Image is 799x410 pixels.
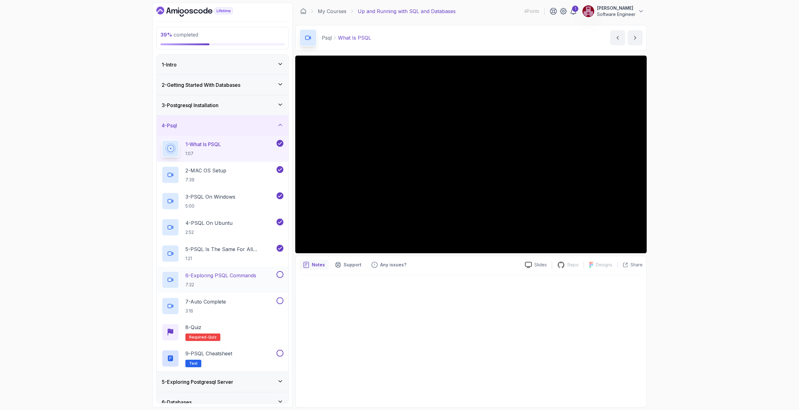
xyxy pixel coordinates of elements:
button: next content [628,30,643,45]
p: Psql [322,34,332,42]
a: My Courses [318,7,346,15]
p: 8 - Quiz [185,324,201,331]
a: Dashboard [300,8,306,14]
button: Share [617,262,643,268]
p: 4 Points [524,8,539,14]
h3: 5 - Exploring Postgresql Server [162,378,233,386]
button: 3-Postgresql Installation [157,95,288,115]
span: Text [189,361,198,366]
p: Support [344,262,361,268]
button: 2-Getting Started With Databases [157,75,288,95]
button: 7-Auto Complete3:16 [162,297,283,315]
h3: 3 - Postgresql Installation [162,101,218,109]
button: 5-PSQL Is The Same For All Operating Systems1:21 [162,245,283,262]
iframe: 1 - What is PSQL [295,56,647,253]
p: What Is PSQL [338,34,371,42]
p: 1 - What Is PSQL [185,141,221,148]
p: 2 - MAC OS Setup [185,167,226,174]
p: 2:52 [185,229,233,235]
p: 1:07 [185,151,221,157]
button: Feedback button [368,260,410,270]
p: Any issues? [380,262,406,268]
p: 6 - Exploring PSQL Commands [185,272,256,279]
p: Designs [596,262,612,268]
div: 1 [572,6,578,12]
a: 1 [570,7,577,15]
button: 4-Psql [157,116,288,136]
button: previous content [610,30,625,45]
p: 3:16 [185,308,226,314]
p: 3 - PSQL On Windows [185,193,235,200]
p: [PERSON_NAME] [597,5,635,11]
p: 9 - PSQL Cheatsheet [185,350,232,357]
a: Slides [520,262,552,268]
button: 3-PSQL On Windows5:00 [162,192,283,210]
p: 5 - PSQL Is The Same For All Operating Systems [185,245,275,253]
p: Repo [567,262,579,268]
p: 1:21 [185,255,275,262]
button: 8-QuizRequired-quiz [162,324,283,341]
h3: 6 - Databases [162,398,192,406]
span: quiz [208,335,217,340]
button: 6-Exploring PSQL Commands7:32 [162,271,283,289]
img: user profile image [582,5,594,17]
h3: 2 - Getting Started With Databases [162,81,240,89]
p: 4 - PSQL On Ubuntu [185,219,233,227]
button: 9-PSQL CheatsheetText [162,350,283,367]
p: Slides [534,262,547,268]
button: 1-Intro [157,55,288,75]
h3: 4 - Psql [162,122,177,129]
button: notes button [299,260,329,270]
a: Dashboard [156,7,247,17]
p: 5:00 [185,203,235,209]
span: Required- [189,335,208,340]
p: Up and Running with SQL and Databases [358,7,456,15]
p: Share [630,262,643,268]
p: Software Engineer [597,11,635,17]
button: user profile image[PERSON_NAME]Software Engineer [582,5,644,17]
span: 39 % [160,32,172,38]
button: 4-PSQL On Ubuntu2:52 [162,219,283,236]
button: Support button [331,260,365,270]
button: 5-Exploring Postgresql Server [157,372,288,392]
p: Notes [312,262,325,268]
p: 7:39 [185,177,226,183]
button: 2-MAC OS Setup7:39 [162,166,283,184]
button: 1-What Is PSQL1:07 [162,140,283,157]
p: 7 - Auto Complete [185,298,226,305]
h3: 1 - Intro [162,61,177,68]
span: completed [160,32,198,38]
p: 7:32 [185,282,256,288]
